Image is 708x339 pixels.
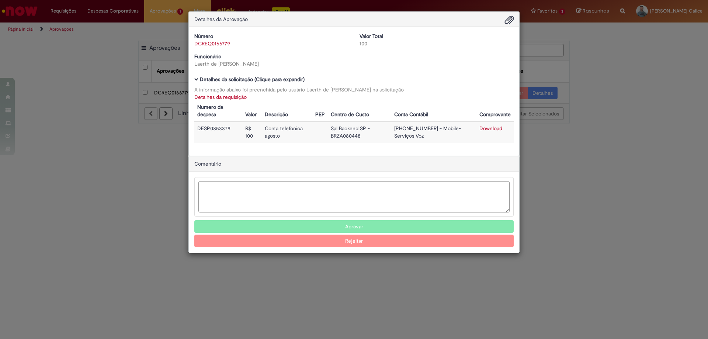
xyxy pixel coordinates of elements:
[360,33,383,39] b: Valor Total
[194,40,230,47] a: DCREQ0166779
[194,160,221,167] span: Comentário
[360,40,514,47] div: 100
[262,122,312,143] td: Conta telefonica agosto
[194,60,348,68] div: Laerth de [PERSON_NAME]
[262,101,312,122] th: Descrição
[328,122,391,143] td: Sal Backend SP - BRZA080448
[194,235,514,247] button: Rejeitar
[194,86,514,93] div: A informação abaixo foi preenchida pelo usuário Laerth de [PERSON_NAME] na solicitação
[479,125,502,132] a: Download
[194,16,248,23] span: Detalhes da Aprovação
[194,94,247,100] a: Detalhes da requisição
[391,122,476,143] td: [PHONE_NUMBER] - Mobile-Serviços Voz
[312,101,328,122] th: PEP
[242,101,262,122] th: Valor
[200,76,305,83] b: Detalhes da solicitação (Clique para expandir)
[194,220,514,233] button: Aprovar
[242,122,262,143] td: R$ 100
[476,101,514,122] th: Comprovante
[391,101,476,122] th: Conta Contábil
[194,122,242,143] td: DESP0853379
[194,101,242,122] th: Numero da despesa
[194,77,514,82] h5: Detalhes da solicitação (Clique para expandir)
[328,101,391,122] th: Centro de Custo
[194,33,213,39] b: Número
[194,53,221,60] b: Funcionário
